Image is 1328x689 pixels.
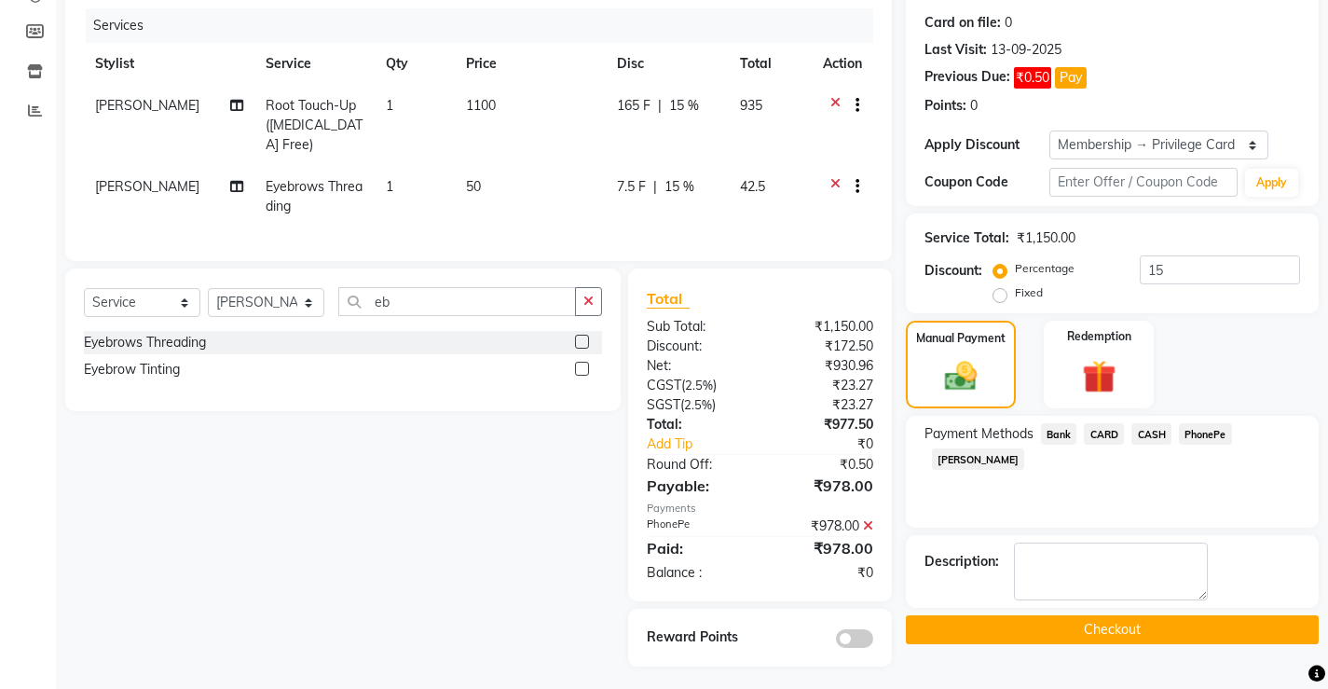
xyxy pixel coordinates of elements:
[633,337,760,356] div: Discount:
[781,434,887,454] div: ₹0
[760,395,886,415] div: ₹23.27
[266,178,363,214] span: Eyebrows Threading
[1014,67,1051,89] span: ₹0.50
[84,360,180,379] div: Eyebrow Tinting
[924,67,1010,89] div: Previous Due:
[932,448,1025,470] span: [PERSON_NAME]
[970,96,978,116] div: 0
[1015,260,1075,277] label: Percentage
[760,517,886,536] div: ₹978.00
[1055,67,1087,89] button: Pay
[617,177,646,197] span: 7.5 F
[633,475,760,497] div: Payable:
[266,97,363,153] span: Root Touch-Up ([MEDICAL_DATA] Free)
[95,178,199,195] span: [PERSON_NAME]
[924,261,982,281] div: Discount:
[633,434,781,454] a: Add Tip
[991,40,1061,60] div: 13-09-2025
[760,317,886,337] div: ₹1,150.00
[84,333,206,352] div: Eyebrows Threading
[386,97,393,114] span: 1
[1005,13,1012,33] div: 0
[916,330,1006,347] label: Manual Payment
[633,415,760,434] div: Total:
[740,178,765,195] span: 42.5
[86,8,887,43] div: Services
[647,501,873,517] div: Payments
[633,563,760,583] div: Balance :
[466,178,481,195] span: 50
[647,396,680,413] span: SGST
[633,356,760,376] div: Net:
[633,627,760,648] div: Reward Points
[760,337,886,356] div: ₹172.50
[924,228,1009,248] div: Service Total:
[375,43,455,85] th: Qty
[935,358,987,395] img: _cash.svg
[924,40,987,60] div: Last Visit:
[729,43,812,85] th: Total
[633,317,760,337] div: Sub Total:
[455,43,606,85] th: Price
[1245,169,1298,197] button: Apply
[664,177,694,197] span: 15 %
[760,475,886,497] div: ₹978.00
[633,537,760,559] div: Paid:
[669,96,699,116] span: 15 %
[924,552,999,572] div: Description:
[924,96,966,116] div: Points:
[1067,328,1131,345] label: Redemption
[633,455,760,475] div: Round Off:
[658,96,662,116] span: |
[1015,284,1043,301] label: Fixed
[685,378,713,393] span: 2.5%
[647,289,690,309] span: Total
[760,455,886,475] div: ₹0.50
[647,377,681,393] span: CGST
[338,287,576,316] input: Search or Scan
[1179,423,1232,445] span: PhonePe
[924,135,1049,155] div: Apply Discount
[386,178,393,195] span: 1
[1084,423,1124,445] span: CARD
[653,177,657,197] span: |
[760,415,886,434] div: ₹977.50
[740,97,762,114] span: 935
[633,376,760,395] div: ( )
[84,43,254,85] th: Stylist
[466,97,496,114] span: 1100
[760,563,886,583] div: ₹0
[760,376,886,395] div: ₹23.27
[684,397,712,412] span: 2.5%
[924,172,1049,192] div: Coupon Code
[812,43,873,85] th: Action
[254,43,375,85] th: Service
[617,96,650,116] span: 165 F
[760,537,886,559] div: ₹978.00
[633,395,760,415] div: ( )
[924,13,1001,33] div: Card on file:
[906,615,1319,644] button: Checkout
[633,517,760,536] div: PhonePe
[1072,356,1127,398] img: _gift.svg
[606,43,729,85] th: Disc
[1131,423,1171,445] span: CASH
[924,424,1034,444] span: Payment Methods
[1041,423,1077,445] span: Bank
[1049,168,1238,197] input: Enter Offer / Coupon Code
[1017,228,1075,248] div: ₹1,150.00
[760,356,886,376] div: ₹930.96
[95,97,199,114] span: [PERSON_NAME]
